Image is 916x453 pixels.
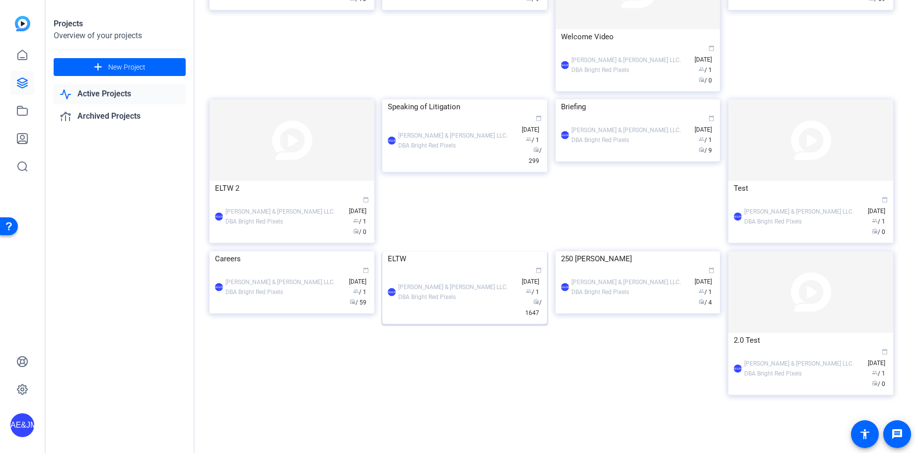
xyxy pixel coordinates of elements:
[882,197,888,203] span: calendar_today
[734,365,742,373] div: AE&JMLDBRP
[350,299,366,306] span: / 59
[388,251,542,266] div: ELTW
[882,349,888,355] span: calendar_today
[363,197,369,203] span: calendar_today
[695,268,714,285] span: [DATE]
[891,428,903,440] mat-icon: message
[215,213,223,221] div: AE&JMLDBRP
[561,251,715,266] div: 250 [PERSON_NAME]
[561,29,715,44] div: Welcome Video
[54,18,186,30] div: Projects
[872,228,878,234] span: radio
[215,181,369,196] div: ELTW 2
[699,66,705,72] span: group
[398,131,517,151] div: [PERSON_NAME] & [PERSON_NAME] LLC. DBA Bright Red Pixels
[225,207,344,226] div: [PERSON_NAME] & [PERSON_NAME] LLC. DBA Bright Red Pixels
[526,136,532,142] span: group
[10,413,34,437] div: AE&JMLDBRP
[533,147,539,152] span: radio
[872,218,885,225] span: / 1
[522,268,542,285] span: [DATE]
[525,299,542,316] span: / 1647
[388,137,396,145] div: AE&JMLDBRP
[92,61,104,74] mat-icon: add
[699,288,705,294] span: group
[744,207,863,226] div: [PERSON_NAME] & [PERSON_NAME] LLC. DBA Bright Red Pixels
[561,283,569,291] div: AE&JMLDBRP
[868,349,888,367] span: [DATE]
[388,99,542,114] div: Speaking of Litigation
[353,218,359,224] span: group
[215,251,369,266] div: Careers
[734,181,888,196] div: Test
[526,289,539,296] span: / 1
[15,16,30,31] img: blue-gradient.svg
[699,289,712,296] span: / 1
[872,218,878,224] span: group
[699,299,705,304] span: radio
[215,283,223,291] div: AE&JMLDBRP
[872,380,878,386] span: radio
[353,228,359,234] span: radio
[872,370,885,377] span: / 1
[363,267,369,273] span: calendar_today
[536,115,542,121] span: calendar_today
[571,125,690,145] div: [PERSON_NAME] & [PERSON_NAME] LLC. DBA Bright Red Pixels
[54,84,186,104] a: Active Projects
[526,137,539,144] span: / 1
[526,288,532,294] span: group
[859,428,871,440] mat-icon: accessibility
[699,77,712,84] span: / 0
[353,289,366,296] span: / 1
[699,136,705,142] span: group
[699,147,705,152] span: radio
[353,228,366,235] span: / 0
[571,55,690,75] div: [PERSON_NAME] & [PERSON_NAME] LLC. DBA Bright Red Pixels
[699,137,712,144] span: / 1
[872,370,878,376] span: group
[699,299,712,306] span: / 4
[225,277,344,297] div: [PERSON_NAME] & [PERSON_NAME] LLC. DBA Bright Red Pixels
[561,99,715,114] div: Briefing
[353,288,359,294] span: group
[872,380,885,387] span: / 0
[708,45,714,51] span: calendar_today
[744,359,863,378] div: [PERSON_NAME] & [PERSON_NAME] LLC. DBA Bright Red Pixels
[699,147,712,154] span: / 9
[529,147,542,164] span: / 299
[734,333,888,348] div: 2.0 Test
[54,30,186,42] div: Overview of your projects
[561,131,569,139] div: AE&JMLDBRP
[353,218,366,225] span: / 1
[708,115,714,121] span: calendar_today
[699,76,705,82] span: radio
[388,288,396,296] div: AE&JMLDBRP
[54,106,186,127] a: Archived Projects
[695,46,714,63] span: [DATE]
[561,61,569,69] div: AE&JMLDBRP
[708,267,714,273] span: calendar_today
[734,213,742,221] div: AE&JMLDBRP
[699,67,712,74] span: / 1
[571,277,690,297] div: [PERSON_NAME] & [PERSON_NAME] LLC. DBA Bright Red Pixels
[398,282,517,302] div: [PERSON_NAME] & [PERSON_NAME] LLC. DBA Bright Red Pixels
[536,267,542,273] span: calendar_today
[872,228,885,235] span: / 0
[533,299,539,304] span: radio
[350,299,355,304] span: radio
[54,58,186,76] button: New Project
[108,62,145,73] span: New Project
[349,268,369,285] span: [DATE]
